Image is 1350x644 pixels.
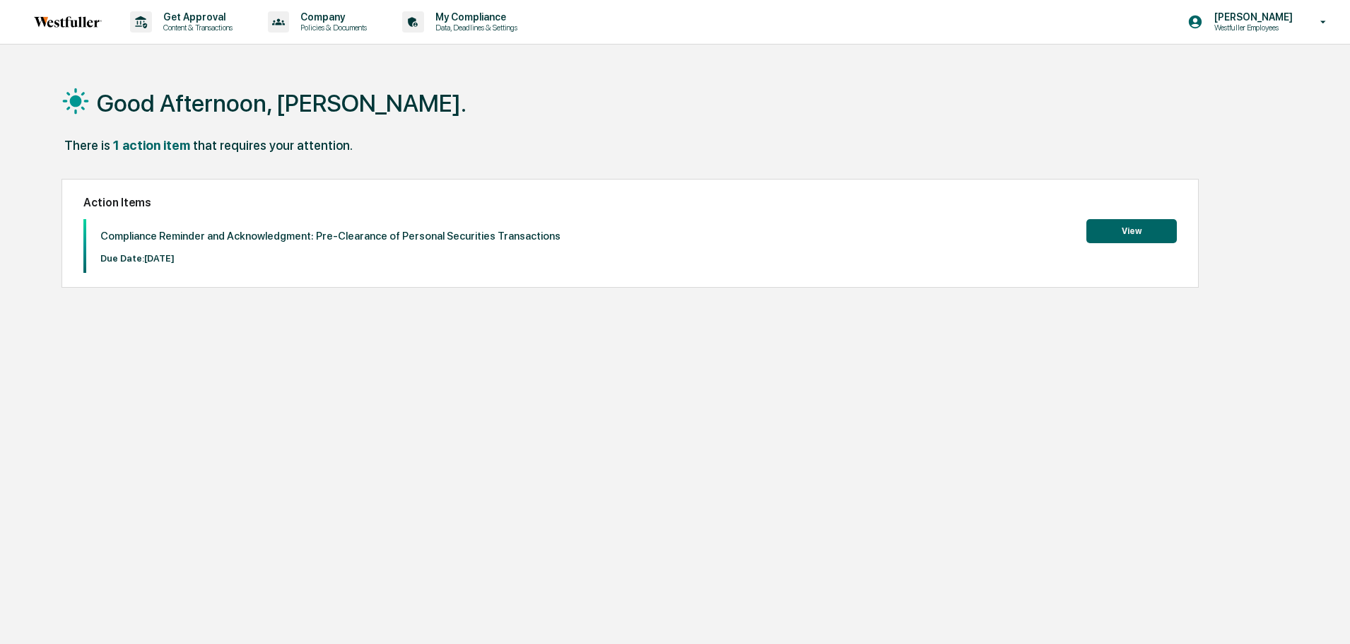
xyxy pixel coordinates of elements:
[289,23,374,33] p: Policies & Documents
[152,11,240,23] p: Get Approval
[113,138,190,153] div: 1 action item
[1086,223,1177,237] a: View
[424,11,524,23] p: My Compliance
[1203,23,1300,33] p: Westfuller Employees
[193,138,353,153] div: that requires your attention.
[83,196,1177,209] h2: Action Items
[424,23,524,33] p: Data, Deadlines & Settings
[1203,11,1300,23] p: [PERSON_NAME]
[64,138,110,153] div: There is
[152,23,240,33] p: Content & Transactions
[1086,219,1177,243] button: View
[34,16,102,28] img: logo
[100,253,560,264] p: Due Date: [DATE]
[97,89,466,117] h1: Good Afternoon, [PERSON_NAME].
[289,11,374,23] p: Company
[100,230,560,242] p: Compliance Reminder and Acknowledgment: Pre-Clearance of Personal Securities Transactions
